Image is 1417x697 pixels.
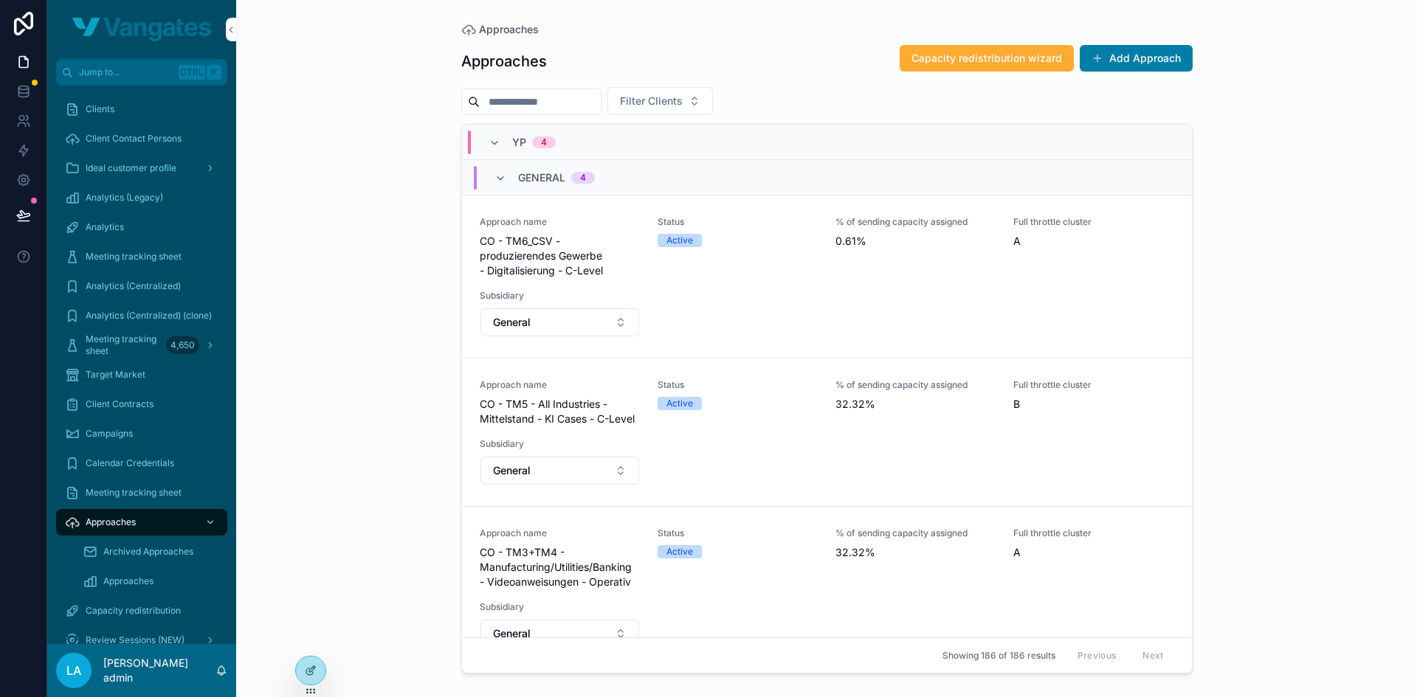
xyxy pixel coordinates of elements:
span: 32.32% [835,397,996,412]
span: Approaches [103,575,154,587]
span: Archived Approaches [103,546,193,558]
a: Client Contracts [56,391,227,417]
a: Approach nameCO - TM5 - All Industries - Mittelstand - KI Cases - C-LevelStatusActive% of sending... [462,358,1192,507]
span: Analytics (Legacy) [86,192,163,204]
span: Approaches [479,22,539,37]
a: Approaches [74,568,227,594]
span: CO - TM5 - All Industries - Mittelstand - KI Cases - C-Level [480,397,640,426]
button: Jump to...CtrlK [56,59,227,86]
div: 4 [541,136,547,148]
button: Select Button [607,87,713,115]
a: Approaches [56,509,227,535]
span: Client Contracts [86,398,154,410]
span: Clients [86,103,114,115]
span: YP [512,135,526,150]
span: A [1013,545,1173,560]
span: Review Sessions (NEW) [86,634,185,646]
span: Full throttle cluster [1013,379,1173,391]
div: Active [666,545,693,558]
span: Showing 186 of 186 results [942,650,1055,662]
span: CO - TM3+TM4 - Manufacturing/Utilities/Banking - Videoanweisungen - Operativ [480,545,640,589]
span: K [208,66,220,78]
span: Status [658,379,818,391]
span: A [1013,234,1173,249]
span: General [493,626,531,641]
button: Add Approach [1080,45,1193,72]
span: Jump to... [79,66,173,78]
span: Approach name [480,379,640,391]
span: Meeting tracking sheet [86,251,182,263]
a: Target Market [56,361,227,388]
span: la [66,662,81,679]
span: Approach name [480,527,640,539]
span: Full throttle cluster [1013,216,1173,228]
span: Capacity redistribution wizard [911,51,1062,66]
span: Subsidiary [480,438,640,450]
a: Approaches [461,22,539,37]
span: Analytics (Centralized) (clone) [86,310,212,322]
h1: Approaches [461,51,547,72]
span: B [1013,397,1173,412]
a: Meeting tracking sheet [56,243,227,270]
span: Approach name [480,216,640,228]
span: % of sending capacity assigned [835,527,996,539]
span: Status [658,527,818,539]
span: Ideal customer profile [86,162,176,174]
a: Review Sessions (NEW) [56,627,227,653]
a: Analytics (Centralized) (clone) [56,302,227,329]
span: Ctrl [179,65,205,80]
span: General [518,170,565,185]
button: Capacity redistribution wizard [900,45,1074,72]
span: Subsidiary [480,601,640,613]
a: Meeting tracking sheet [56,479,227,506]
button: Select Button [480,620,639,648]
span: Analytics [86,221,124,233]
span: Full throttle cluster [1013,527,1173,539]
a: Client Contact Persons [56,125,227,152]
a: Analytics [56,214,227,240]
span: Status [658,216,818,228]
span: Analytics (Centralized) [86,280,181,292]
span: General [493,463,531,478]
a: Clients [56,96,227,122]
span: Campaigns [86,428,133,440]
img: App logo [72,18,211,41]
div: 4,650 [166,336,199,354]
span: Meeting tracking sheet [86,333,160,357]
div: scrollable content [47,86,236,644]
span: Meeting tracking sheet [86,487,182,499]
a: Capacity redistribution [56,597,227,624]
button: Select Button [480,308,639,336]
p: [PERSON_NAME] admin [103,656,216,685]
a: Campaigns [56,420,227,447]
a: Meeting tracking sheet4,650 [56,332,227,358]
span: 0.61% [835,234,996,249]
a: Ideal customer profile [56,155,227,181]
span: Capacity redistribution [86,605,181,617]
span: % of sending capacity assigned [835,379,996,391]
span: 32.32% [835,545,996,560]
span: Filter Clients [620,94,683,108]
div: Active [666,397,693,410]
a: Analytics (Legacy) [56,184,227,211]
span: % of sending capacity assigned [835,216,996,228]
span: CO - TM6_CSV - produzierendes Gewerbe - Digitalisierung - C-Level [480,234,640,278]
span: Calendar Credentials [86,457,174,469]
span: General [493,315,531,330]
span: Target Market [86,369,145,381]
button: Select Button [480,457,639,485]
a: Calendar Credentials [56,450,227,476]
div: Active [666,234,693,247]
a: Archived Approaches [74,538,227,565]
span: Client Contact Persons [86,133,182,145]
a: Approach nameCO - TM3+TM4 - Manufacturing/Utilities/Banking - Videoanweisungen - OperativStatusAc... [462,507,1192,670]
div: 4 [580,172,586,184]
a: Approach nameCO - TM6_CSV - produzierendes Gewerbe - Digitalisierung - C-LevelStatusActive% of se... [462,195,1192,358]
span: Subsidiary [480,290,640,302]
a: Analytics (Centralized) [56,273,227,299]
span: Approaches [86,516,136,528]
